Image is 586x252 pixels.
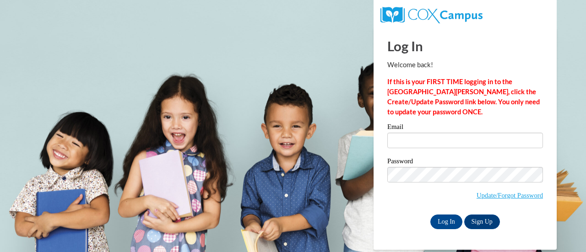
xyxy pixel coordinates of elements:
a: Sign Up [464,214,500,229]
label: Password [387,158,543,167]
a: Update/Forgot Password [477,192,543,199]
a: COX Campus [380,11,483,18]
strong: If this is your FIRST TIME logging in to the [GEOGRAPHIC_DATA][PERSON_NAME], click the Create/Upd... [387,78,540,116]
img: COX Campus [380,7,483,23]
label: Email [387,123,543,133]
input: Log In [430,214,462,229]
h1: Log In [387,37,543,55]
p: Welcome back! [387,60,543,70]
